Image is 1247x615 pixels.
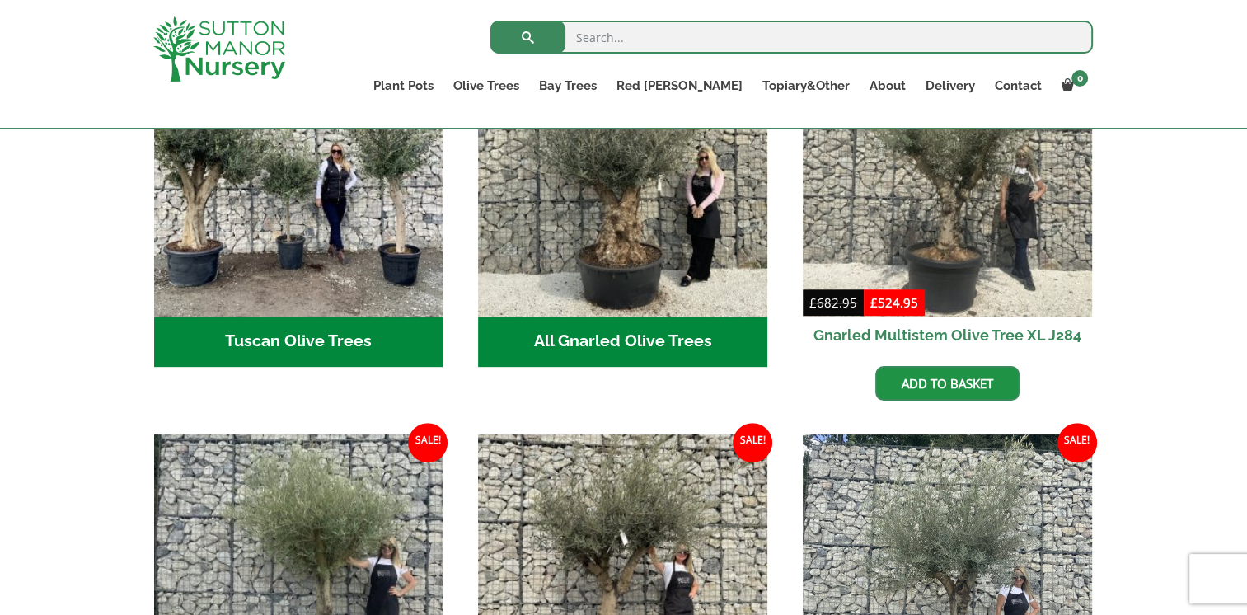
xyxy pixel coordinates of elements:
[363,74,443,97] a: Plant Pots
[154,27,443,367] a: Visit product category Tuscan Olive Trees
[478,27,767,317] img: All Gnarled Olive Trees
[478,27,767,367] a: Visit product category All Gnarled Olive Trees
[478,317,767,368] h2: All Gnarled Olive Trees
[915,74,984,97] a: Delivery
[1051,74,1093,97] a: 0
[607,74,752,97] a: Red [PERSON_NAME]
[752,74,859,97] a: Topiary&Other
[809,294,817,311] span: £
[859,74,915,97] a: About
[875,366,1020,401] a: Add to basket: “Gnarled Multistem Olive Tree XL J284”
[803,27,1092,354] a: Sale! Gnarled Multistem Olive Tree XL J284
[870,294,878,311] span: £
[1057,423,1097,462] span: Sale!
[984,74,1051,97] a: Contact
[733,423,772,462] span: Sale!
[1071,70,1088,87] span: 0
[803,317,1092,354] h2: Gnarled Multistem Olive Tree XL J284
[870,294,918,311] bdi: 524.95
[803,27,1092,317] img: Gnarled Multistem Olive Tree XL J284
[153,16,285,82] img: logo
[154,317,443,368] h2: Tuscan Olive Trees
[809,294,857,311] bdi: 682.95
[529,74,607,97] a: Bay Trees
[408,423,448,462] span: Sale!
[154,27,443,317] img: Tuscan Olive Trees
[490,21,1093,54] input: Search...
[443,74,529,97] a: Olive Trees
